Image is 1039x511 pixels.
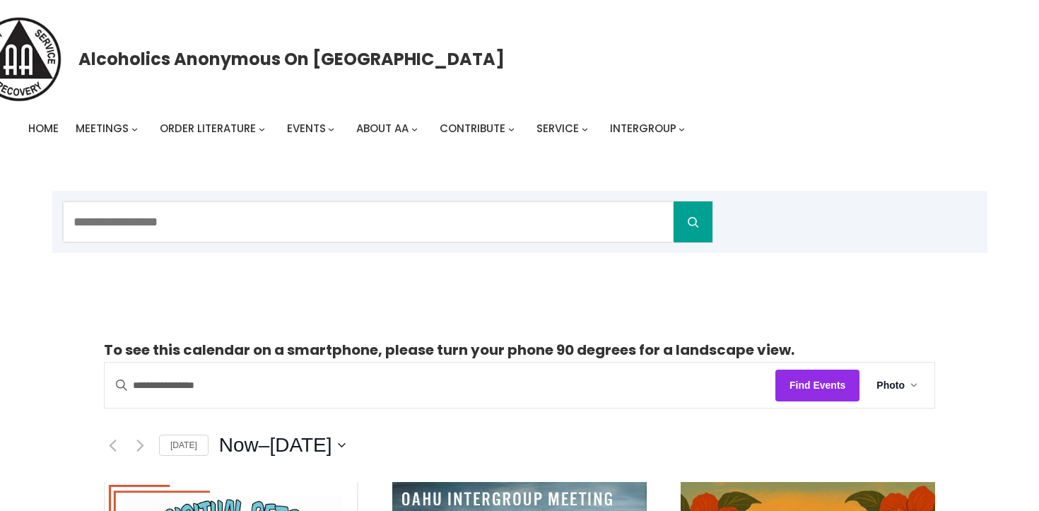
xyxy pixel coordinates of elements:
span: Photo [876,377,905,394]
span: About AA [356,121,409,136]
a: Login [908,155,944,191]
span: Intergroup [610,121,676,136]
a: About AA [356,119,409,139]
button: Meetings submenu [131,126,138,132]
a: Previous Events [104,437,121,454]
span: Now [219,431,259,459]
span: Order Literature [160,121,256,136]
a: Intergroup [610,119,676,139]
span: [DATE] [269,431,331,459]
a: Contribute [440,119,505,139]
a: Next Events [131,437,148,454]
nav: Intergroup [28,119,690,139]
span: Contribute [440,121,505,136]
a: Service [536,119,579,139]
span: Meetings [76,121,129,136]
button: Photo [859,363,934,408]
button: About AA submenu [411,126,418,132]
button: Order Literature submenu [259,126,265,132]
button: Service submenu [582,126,588,132]
span: Service [536,121,579,136]
button: Search [674,201,712,242]
button: Contribute submenu [508,126,515,132]
a: Events [287,119,326,139]
button: Click to toggle datepicker [219,431,346,459]
span: – [259,431,270,459]
button: Events submenu [328,126,334,132]
a: [DATE] [159,435,209,457]
span: Events [287,121,326,136]
button: Find Events [775,370,859,401]
a: Meetings [76,119,129,139]
span: Home [28,121,59,136]
strong: To see this calendar on a smartphone, please turn your phone 90 degrees for a landscape view. [104,340,794,360]
a: Home [28,119,59,139]
button: 0 items in cart, total price of $0.00 [961,160,987,187]
a: Alcoholics Anonymous on [GEOGRAPHIC_DATA] [78,44,505,74]
input: Enter Keyword. Search for events by Keyword. [105,363,775,408]
button: Intergroup submenu [679,126,685,132]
